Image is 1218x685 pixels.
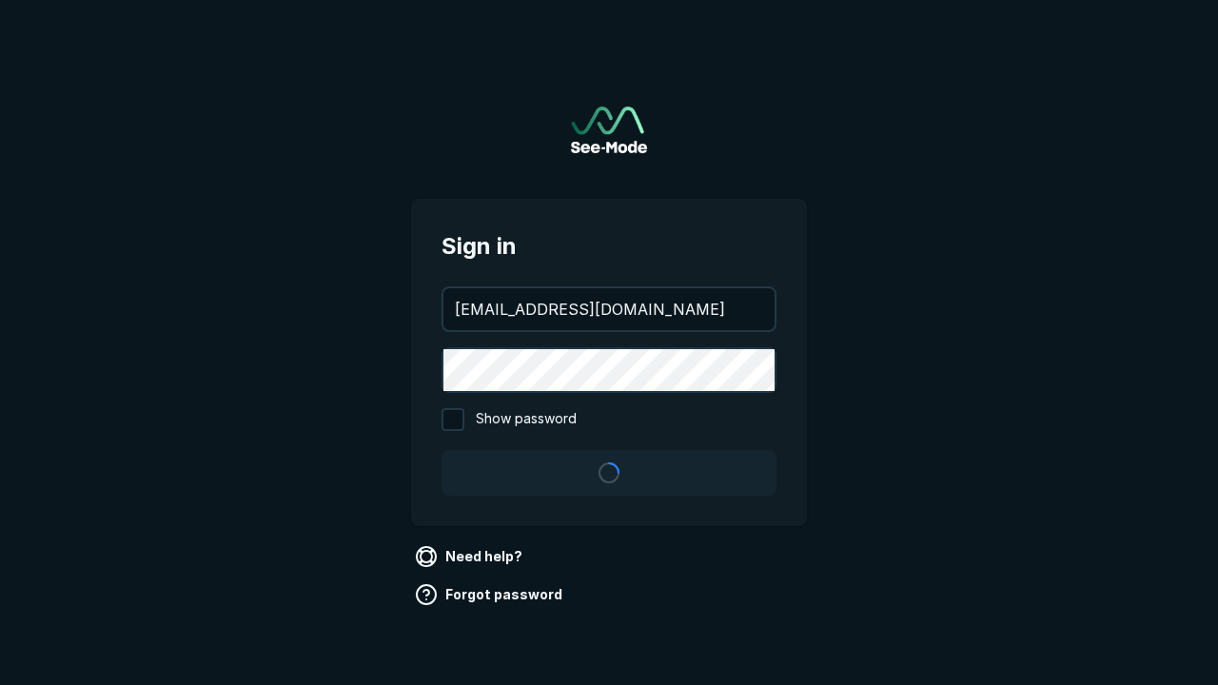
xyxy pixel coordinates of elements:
a: Go to sign in [571,107,647,153]
img: See-Mode Logo [571,107,647,153]
input: your@email.com [443,288,775,330]
span: Sign in [442,229,776,264]
a: Forgot password [411,579,570,610]
span: Show password [476,408,577,431]
a: Need help? [411,541,530,572]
